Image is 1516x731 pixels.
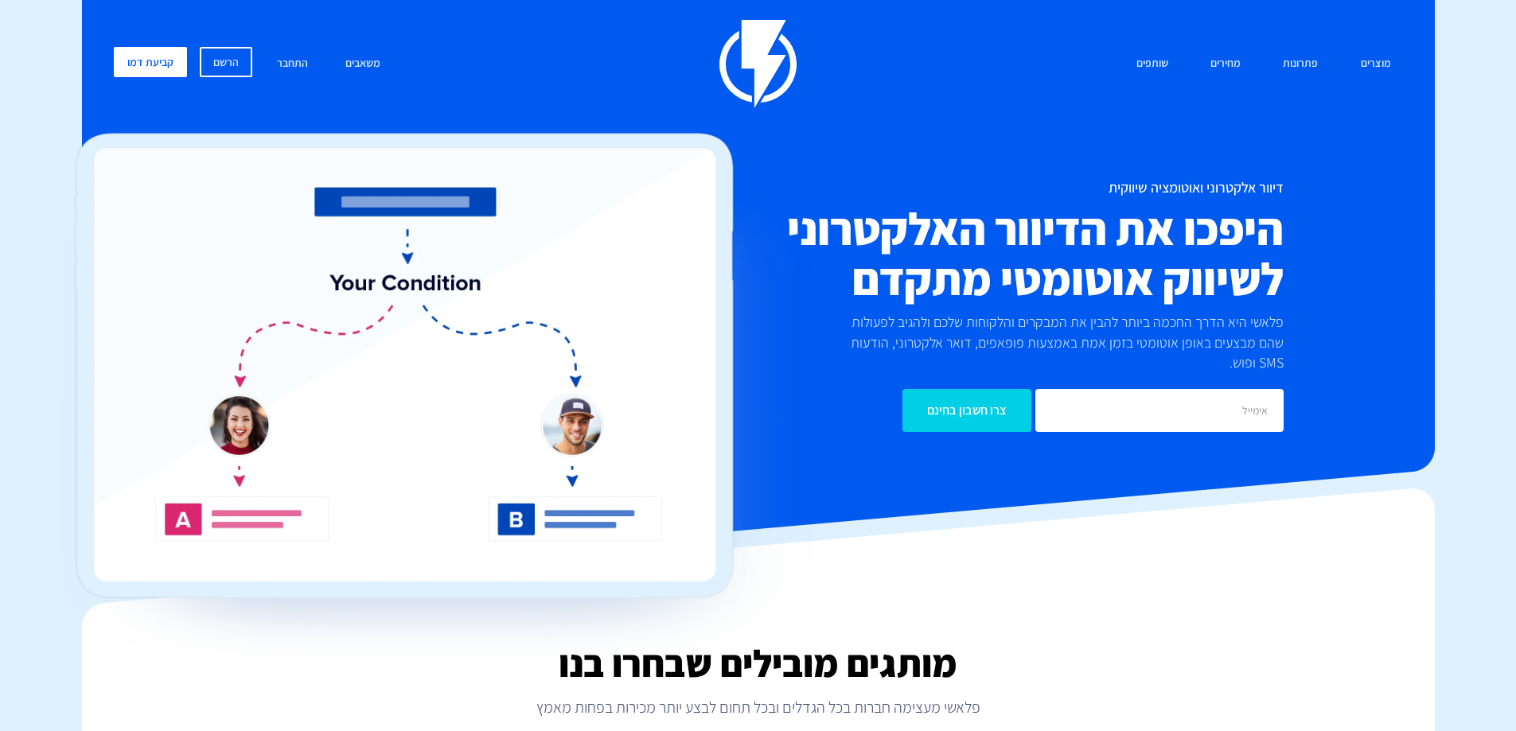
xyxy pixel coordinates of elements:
h2: מותגים מובילים שבחרו בנו [82,643,1435,684]
input: אימייל [1035,389,1284,432]
input: צרו חשבון בחינם [902,389,1031,432]
a: קביעת דמו [114,47,187,77]
h1: דיוור אלקטרוני ואוטומציה שיווקית [663,180,1284,196]
a: מחירים [1198,47,1253,81]
a: הרשם [200,47,252,77]
a: משאבים [333,47,392,81]
p: פלאשי היא הדרך החכמה ביותר להבין את המבקרים והלקוחות שלכם ולהגיב לפעולות שהם מבצעים באופן אוטומטי... [824,312,1284,373]
p: פלאשי מעצימה חברות בכל הגדלים ובכל תחום לבצע יותר מכירות בפחות מאמץ [82,696,1435,718]
a: שותפים [1124,47,1180,81]
a: פתרונות [1271,47,1330,81]
h2: היפכו את הדיוור האלקטרוני לשיווק אוטומטי מתקדם [663,204,1284,304]
a: מוצרים [1349,47,1403,81]
a: התחבר [265,47,320,81]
